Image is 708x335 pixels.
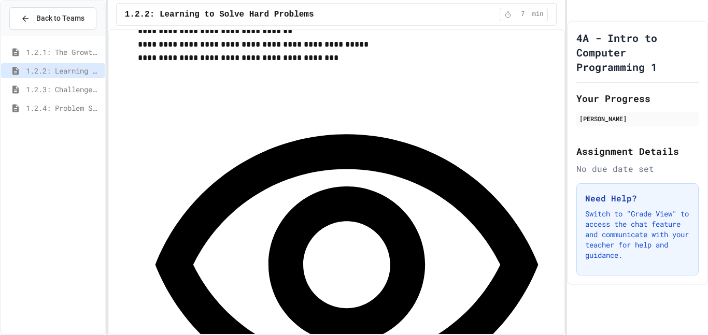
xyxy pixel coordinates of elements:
[532,10,544,19] span: min
[576,31,699,74] h1: 4A - Intro to Computer Programming 1
[579,114,696,123] div: [PERSON_NAME]
[585,192,690,205] h3: Need Help?
[515,10,531,19] span: 7
[125,8,314,21] span: 1.2.2: Learning to Solve Hard Problems
[576,144,699,158] h2: Assignment Details
[36,13,84,24] span: Back to Teams
[9,7,96,30] button: Back to Teams
[26,47,101,57] span: 1.2.1: The Growth Mindset
[576,163,699,175] div: No due date set
[26,103,101,113] span: 1.2.4: Problem Solving Practice
[576,91,699,106] h2: Your Progress
[585,209,690,260] p: Switch to "Grade View" to access the chat feature and communicate with your teacher for help and ...
[26,84,101,95] span: 1.2.3: Challenge Problem - The Bridge
[26,65,101,76] span: 1.2.2: Learning to Solve Hard Problems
